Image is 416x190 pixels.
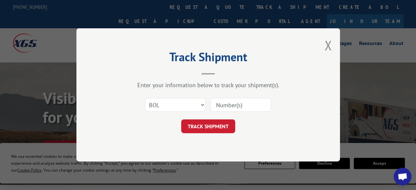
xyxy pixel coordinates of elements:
h2: Track Shipment [109,52,307,65]
input: Number(s) [210,98,271,112]
div: Open chat [394,168,411,185]
button: Close modal [324,36,332,54]
button: TRACK SHIPMENT [181,120,235,133]
div: Enter your information below to track your shipment(s). [109,82,307,89]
